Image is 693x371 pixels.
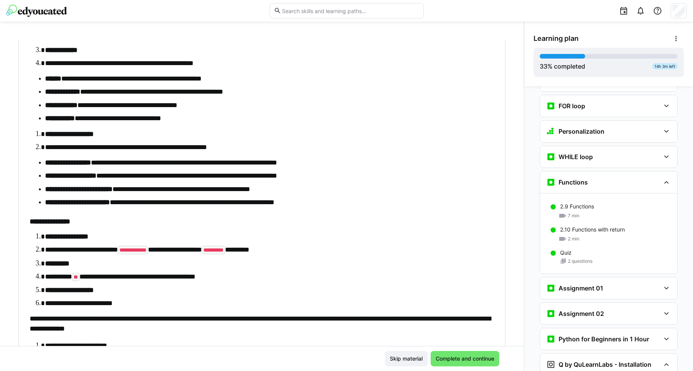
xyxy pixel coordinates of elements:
p: 2.9 Functions [560,203,594,210]
span: 2 min [568,236,579,242]
h3: Q by QuLearnLabs - Installation [559,361,651,368]
h3: Personalization [559,128,604,135]
span: Learning plan [534,34,579,43]
button: Complete and continue [431,351,499,366]
p: 2.10 Functions with return [560,226,625,233]
button: Skip material [385,351,428,366]
h3: FOR loop [559,102,585,110]
span: 33 [540,62,547,70]
div: 14h 3m left [652,63,678,69]
span: 2 questions [568,258,592,264]
span: Skip material [389,355,424,363]
span: 7 min [568,213,579,219]
h3: Assignment 02 [559,310,604,317]
input: Search skills and learning paths… [281,7,419,14]
h3: Python for Beginners in 1 Hour [559,335,649,343]
h3: Assignment 01 [559,284,603,292]
h3: Functions [559,178,588,186]
h3: WHILE loop [559,153,593,161]
span: Complete and continue [435,355,495,363]
p: Quiz [560,249,572,257]
div: % completed [540,62,585,71]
